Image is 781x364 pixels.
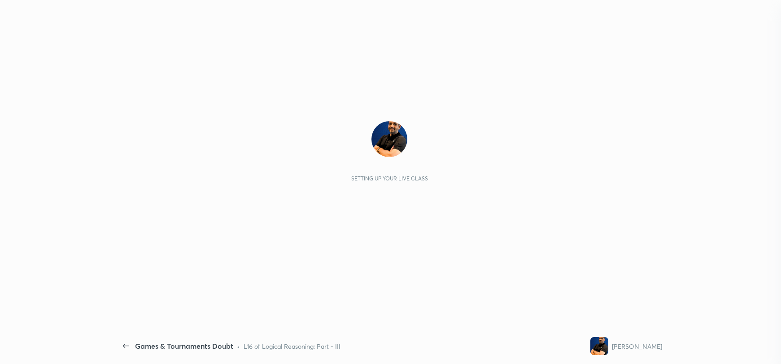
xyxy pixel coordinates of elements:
[612,342,662,351] div: [PERSON_NAME]
[351,175,428,182] div: Setting up your live class
[244,342,340,351] div: L16 of Logical Reasoning: Part - III
[590,337,608,355] img: 6aa3843a5e0b4d6483408a2c5df8531d.png
[135,341,233,351] div: Games & Tournaments Doubt
[237,342,240,351] div: •
[371,121,407,157] img: 6aa3843a5e0b4d6483408a2c5df8531d.png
